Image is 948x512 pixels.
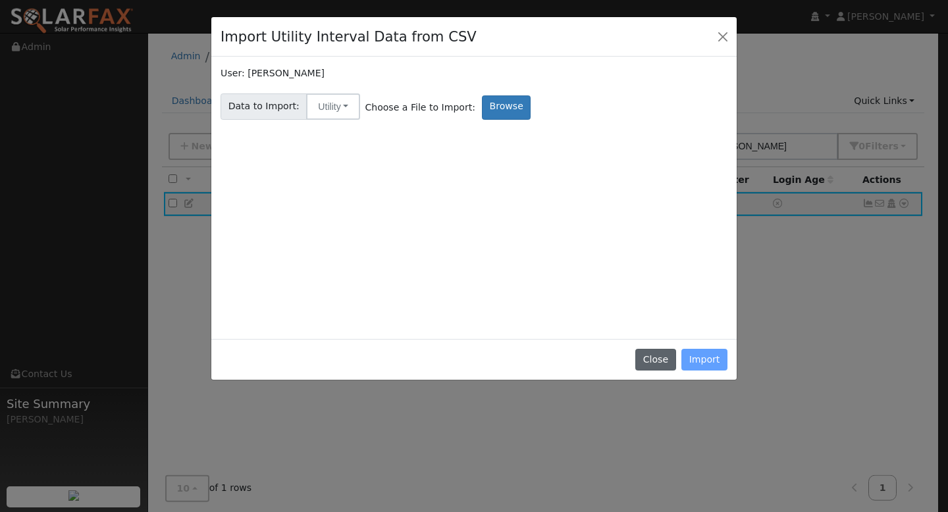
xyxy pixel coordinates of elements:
button: Close [714,27,732,45]
button: Utility [306,93,360,120]
span: Choose a File to Import: [365,101,475,115]
span: Data to Import: [221,93,307,120]
button: Close [635,349,675,371]
h4: Import Utility Interval Data from CSV [221,26,477,47]
label: User: [PERSON_NAME] [221,66,325,80]
label: Browse [482,95,531,120]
